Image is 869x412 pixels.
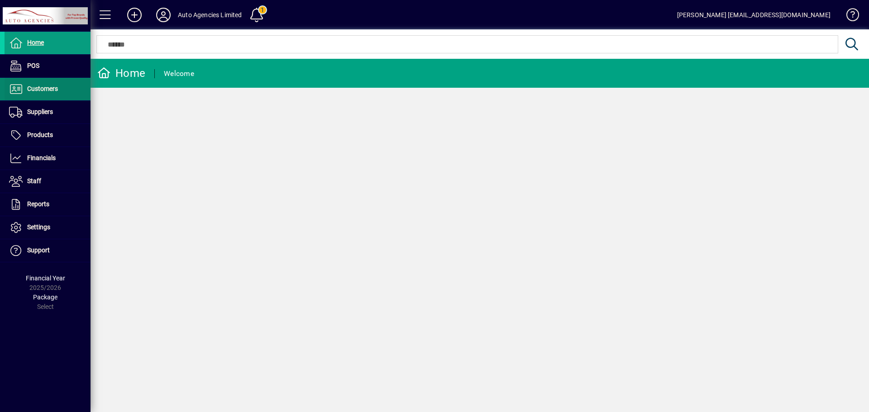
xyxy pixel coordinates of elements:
a: Reports [5,193,91,216]
span: Staff [27,177,41,185]
div: Home [97,66,145,81]
span: Financials [27,154,56,161]
a: Staff [5,170,91,193]
span: Products [27,131,53,138]
a: Financials [5,147,91,170]
span: Reports [27,200,49,208]
span: Package [33,294,57,301]
a: Knowledge Base [840,2,858,31]
div: Auto Agencies Limited [178,8,242,22]
span: Home [27,39,44,46]
span: Financial Year [26,275,65,282]
span: Suppliers [27,108,53,115]
div: Welcome [164,66,194,81]
a: POS [5,55,91,77]
a: Customers [5,78,91,100]
a: Support [5,239,91,262]
a: Products [5,124,91,147]
div: [PERSON_NAME] [EMAIL_ADDRESS][DOMAIN_NAME] [677,8,831,22]
a: Suppliers [5,101,91,123]
button: Add [120,7,149,23]
span: Customers [27,85,58,92]
span: Support [27,246,50,254]
a: Settings [5,216,91,239]
button: Profile [149,7,178,23]
span: POS [27,62,39,69]
span: Settings [27,223,50,231]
